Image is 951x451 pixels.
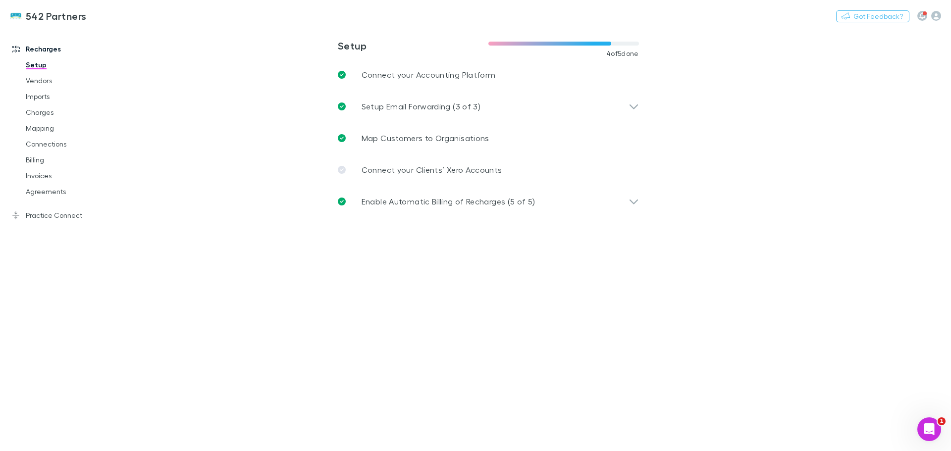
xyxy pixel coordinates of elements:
[16,104,134,120] a: Charges
[938,417,946,425] span: 1
[330,91,647,122] div: Setup Email Forwarding (3 of 3)
[2,41,134,57] a: Recharges
[362,164,502,176] p: Connect your Clients’ Xero Accounts
[16,184,134,200] a: Agreements
[330,154,647,186] a: Connect your Clients’ Xero Accounts
[606,50,639,57] span: 4 of 5 done
[16,89,134,104] a: Imports
[836,10,909,22] button: Got Feedback?
[338,40,488,51] h3: Setup
[16,120,134,136] a: Mapping
[362,69,496,81] p: Connect your Accounting Platform
[330,186,647,217] div: Enable Automatic Billing of Recharges (5 of 5)
[10,10,22,22] img: 542 Partners's Logo
[362,132,489,144] p: Map Customers to Organisations
[2,207,134,223] a: Practice Connect
[4,4,93,28] a: 542 Partners
[362,196,535,207] p: Enable Automatic Billing of Recharges (5 of 5)
[330,122,647,154] a: Map Customers to Organisations
[16,152,134,168] a: Billing
[16,57,134,73] a: Setup
[362,100,480,112] p: Setup Email Forwarding (3 of 3)
[917,417,941,441] iframe: Intercom live chat
[16,73,134,89] a: Vendors
[330,59,647,91] a: Connect your Accounting Platform
[16,168,134,184] a: Invoices
[26,10,87,22] h3: 542 Partners
[16,136,134,152] a: Connections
